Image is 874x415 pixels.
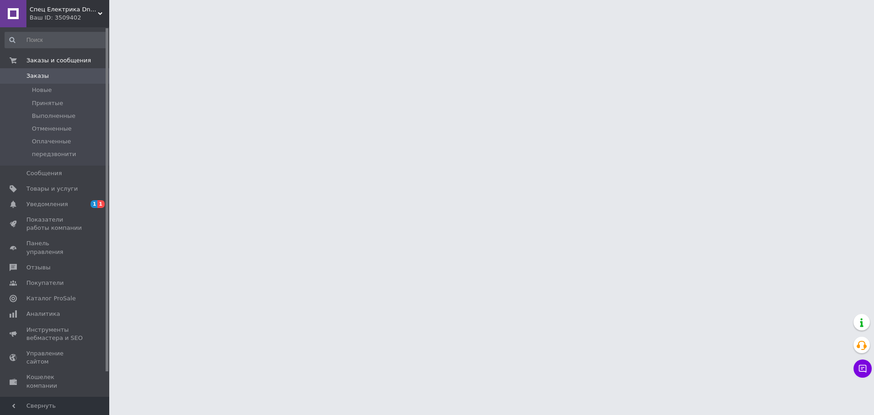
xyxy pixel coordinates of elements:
[26,72,49,80] span: Заказы
[32,137,71,146] span: Оплаченные
[26,373,84,390] span: Кошелек компании
[30,14,109,22] div: Ваш ID: 3509402
[32,112,76,120] span: Выполненные
[32,150,76,158] span: передзвонити
[32,125,71,133] span: Отмененные
[26,326,84,342] span: Инструменты вебмастера и SEO
[26,200,68,208] span: Уведомления
[26,294,76,303] span: Каталог ProSale
[26,349,84,366] span: Управление сайтом
[26,185,78,193] span: Товары и услуги
[26,279,64,287] span: Покупатели
[26,169,62,177] span: Сообщения
[91,200,98,208] span: 1
[26,216,84,232] span: Показатели работы компании
[30,5,98,14] span: Спец Електрика Dnipro
[854,359,872,378] button: Чат с покупателем
[5,32,107,48] input: Поиск
[97,200,105,208] span: 1
[26,310,60,318] span: Аналитика
[26,56,91,65] span: Заказы и сообщения
[32,99,63,107] span: Принятые
[32,86,52,94] span: Новые
[26,263,51,272] span: Отзывы
[26,239,84,256] span: Панель управления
